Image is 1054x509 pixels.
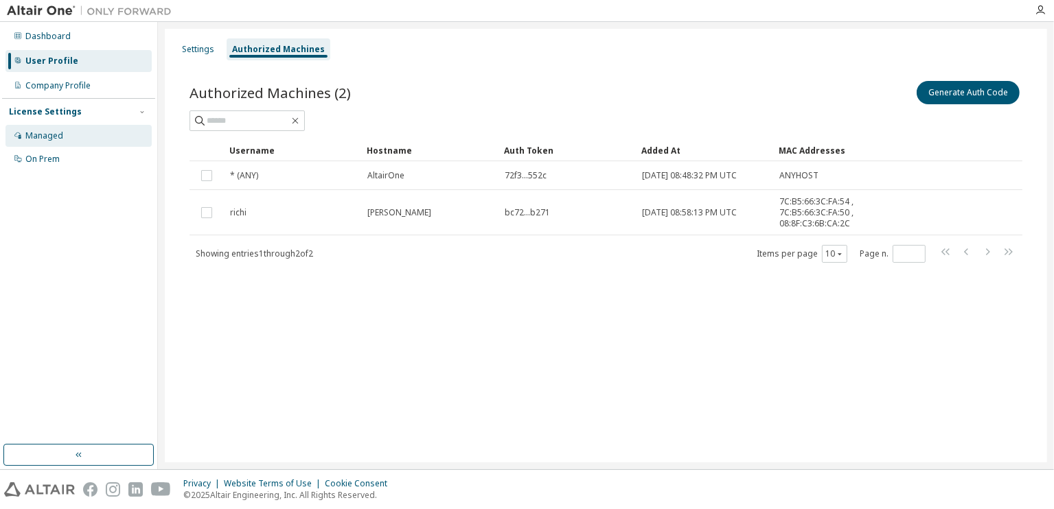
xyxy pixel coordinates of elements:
span: Authorized Machines (2) [190,83,351,102]
p: © 2025 Altair Engineering, Inc. All Rights Reserved. [183,489,396,501]
img: instagram.svg [106,482,120,497]
div: Username [229,139,356,161]
img: linkedin.svg [128,482,143,497]
img: facebook.svg [83,482,98,497]
span: [DATE] 08:58:13 PM UTC [642,207,737,218]
div: Auth Token [504,139,630,161]
div: Cookie Consent [325,478,396,489]
span: bc72...b271 [505,207,550,218]
span: 72f3...552c [505,170,547,181]
div: Authorized Machines [232,44,325,55]
button: Generate Auth Code [917,81,1020,104]
span: Showing entries 1 through 2 of 2 [196,248,313,259]
img: altair_logo.svg [4,482,75,497]
div: Dashboard [25,31,71,42]
span: Page n. [860,245,926,263]
div: Company Profile [25,80,91,91]
div: License Settings [9,106,82,117]
div: Settings [182,44,214,55]
span: ANYHOST [779,170,818,181]
span: * (ANY) [230,170,258,181]
img: Altair One [7,4,179,18]
div: MAC Addresses [779,139,882,161]
span: AltairOne [367,170,404,181]
span: richi [230,207,247,218]
div: On Prem [25,154,60,165]
span: [DATE] 08:48:32 PM UTC [642,170,737,181]
span: Items per page [757,245,847,263]
div: User Profile [25,56,78,67]
span: 7C:B5:66:3C:FA:54 , 7C:B5:66:3C:FA:50 , 08:8F:C3:6B:CA:2C [779,196,882,229]
span: [PERSON_NAME] [367,207,431,218]
img: youtube.svg [151,482,171,497]
div: Managed [25,130,63,141]
div: Privacy [183,478,224,489]
div: Added At [641,139,768,161]
div: Website Terms of Use [224,478,325,489]
button: 10 [825,248,844,259]
div: Hostname [367,139,493,161]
